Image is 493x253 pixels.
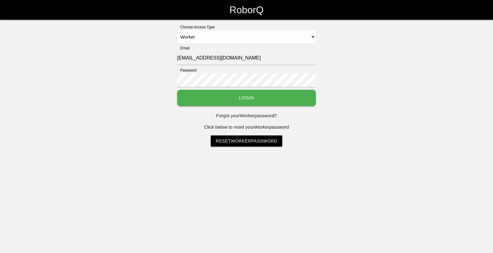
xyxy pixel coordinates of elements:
a: ResetWorkerPassword [211,135,282,147]
label: Choose Access Type [177,24,215,30]
label: Password [177,68,197,73]
p: Forgot your Worker password? [177,112,316,119]
label: Email [177,45,189,51]
p: Click below to reset your Worker password [177,124,316,131]
button: Login [177,90,316,106]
